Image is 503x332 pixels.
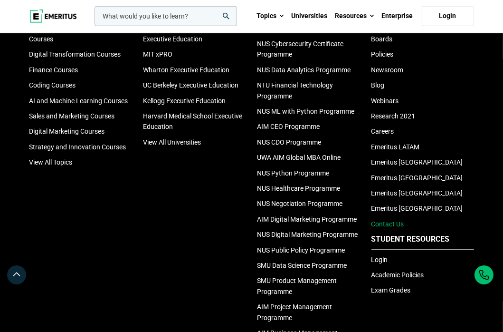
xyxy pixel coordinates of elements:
[257,123,320,130] a: AIM CEO Programme
[143,24,221,42] a: Columbia Business School Executive Education
[371,286,411,294] a: Exam Grades
[95,6,237,26] input: woocommerce-product-search-field-0
[371,189,463,197] a: Emeritus [GEOGRAPHIC_DATA]
[143,66,230,74] a: Wharton Executive Education
[257,66,351,74] a: NUS Data Analytics Programme
[29,158,73,166] a: View All Topics
[257,185,341,192] a: NUS Healthcare Programme
[29,127,105,135] a: Digital Marketing Courses
[371,127,394,135] a: Careers
[371,271,424,279] a: Academic Policies
[371,174,463,182] a: Emeritus [GEOGRAPHIC_DATA]
[143,97,226,105] a: Kellogg Executive Education
[371,220,404,228] a: Contact Us
[29,112,115,120] a: Sales and Marketing Courses
[257,169,330,177] a: NUS Python Programme
[257,81,333,99] a: NTU Financial Technology Programme
[371,112,416,120] a: Research 2021
[257,231,358,238] a: NUS Digital Marketing Programme
[29,81,76,89] a: Coding Courses
[371,205,463,212] a: Emeritus [GEOGRAPHIC_DATA]
[371,158,463,166] a: Emeritus [GEOGRAPHIC_DATA]
[143,81,239,89] a: UC Berkeley Executive Education
[257,303,332,321] a: AIM Project Management Programme
[371,256,388,264] a: Login
[371,66,404,74] a: Newsroom
[29,143,126,151] a: Strategy and Innovation Courses
[257,246,345,254] a: NUS Public Policy Programme
[143,138,201,146] a: View All Universities
[143,50,173,58] a: MIT xPRO
[371,143,420,151] a: Emeritus LATAM
[257,107,355,115] a: NUS ML with Python Programme
[29,66,78,74] a: Finance Courses
[257,200,343,207] a: NUS Negotiation Programme
[29,97,128,105] a: AI and Machine Learning Courses
[257,40,344,58] a: NUS Cybersecurity Certificate Programme
[371,97,399,105] a: Webinars
[257,215,357,223] a: AIM Digital Marketing Programme
[257,154,341,161] a: UWA AIM Global MBA Online
[257,277,337,295] a: SMU Product Management Programme
[371,24,452,42] a: Academic And Examination Boards
[371,81,385,89] a: Blog
[257,138,322,146] a: NUS CDO Programme
[257,262,347,269] a: SMU Data Science Programme
[29,24,121,42] a: Product Design and Innovation Courses
[29,50,121,58] a: Digital Transformation Courses
[422,6,474,26] a: Login
[371,50,394,58] a: Policies
[143,112,243,130] a: Harvard Medical School Executive Education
